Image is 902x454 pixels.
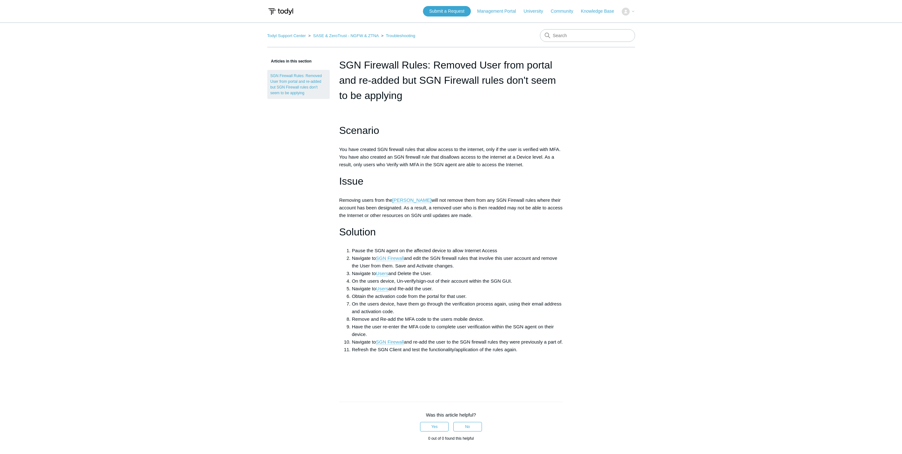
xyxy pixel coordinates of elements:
a: Users [376,286,388,292]
p: You have created SGN firewall rules that allow access to the internet, only if the user is verifi... [339,146,563,168]
li: SASE & ZeroTrust - NGFW & ZTNA [307,33,380,38]
li: Navigate to and edit the SGN firewall rules that involve this user account and remove the User fr... [352,254,563,270]
p: Removing users from the will not remove them from any SGN Firewall rules where their account has ... [339,196,563,219]
span: 0 out of 0 found this helpful [428,436,474,441]
li: Remove and Re-add the MFA code to the users mobile device. [352,315,563,323]
a: University [523,8,549,15]
a: SASE & ZeroTrust - NGFW & ZTNA [313,33,379,38]
a: Submit a Request [423,6,471,16]
img: Todyl Support Center Help Center home page [267,6,294,17]
li: Obtain the activation code from the portal for that user. [352,293,563,300]
a: Todyl Support Center [267,33,306,38]
li: Navigate to and Re-add the user. [352,285,563,293]
li: Troubleshooting [380,33,415,38]
li: On the users device, Un-verify/sign-out of their account within the SGN GUI. [352,277,563,285]
li: Todyl Support Center [267,33,307,38]
li: On the users device, have them go through the verification process again, using their email addre... [352,300,563,315]
li: Have the user re-enter the MFA code to complete user verification within the SGN agent on their d... [352,323,563,338]
a: Troubleshooting [386,33,415,38]
h1: Solution [339,224,563,240]
span: Was this article helpful? [426,412,476,418]
li: Navigate to and re-add the user to the SGN firewall rules they were previously a part of. [352,338,563,346]
a: [PERSON_NAME] [392,197,431,203]
a: Users [376,271,388,276]
a: SGN Firewall Rules: Removed User from portal and re-added but SGN Firewall rules don't seem to be... [267,70,330,99]
a: SGN Firewall [376,255,404,261]
a: Knowledge Base [581,8,620,15]
button: This article was not helpful [453,422,482,431]
a: Community [551,8,580,15]
input: Search [540,29,635,42]
span: Articles in this section [267,59,312,63]
h1: Scenario [339,122,563,139]
a: SGN Firewall [376,339,404,345]
li: Pause the SGN agent on the affected device to allow Internet Access [352,247,563,254]
button: This article was helpful [420,422,449,431]
li: Navigate to and Delete the User. [352,270,563,277]
a: Management Portal [477,8,522,15]
h1: SGN Firewall Rules: Removed User from portal and re-added but SGN Firewall rules don't seem to be... [339,57,563,103]
li: Refresh the SGN Client and test the functionality/application of the rules again. [352,346,563,353]
h1: Issue [339,173,563,189]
